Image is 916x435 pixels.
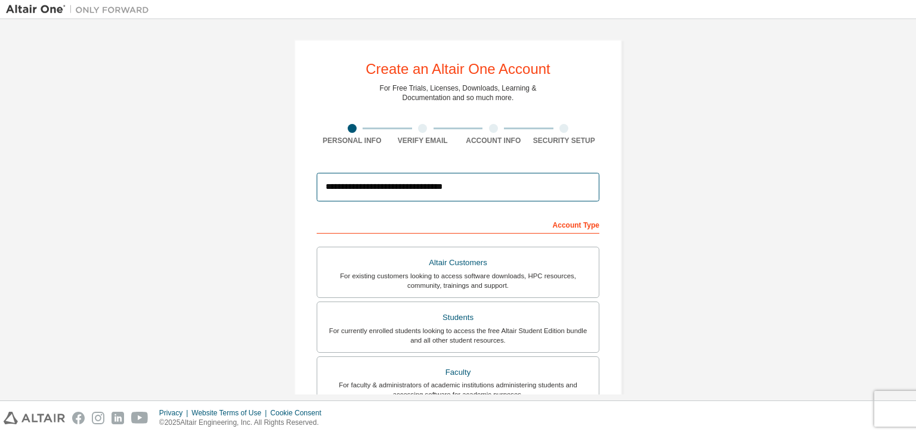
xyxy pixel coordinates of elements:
div: Security Setup [529,136,600,145]
div: Cookie Consent [270,408,328,418]
div: For existing customers looking to access software downloads, HPC resources, community, trainings ... [324,271,592,290]
div: Verify Email [388,136,459,145]
div: For Free Trials, Licenses, Downloads, Learning & Documentation and so much more. [380,83,537,102]
img: youtube.svg [131,412,148,424]
div: For faculty & administrators of academic institutions administering students and accessing softwa... [324,380,592,399]
div: Create an Altair One Account [366,62,550,76]
div: Privacy [159,408,191,418]
div: Faculty [324,364,592,381]
img: facebook.svg [72,412,85,424]
div: For currently enrolled students looking to access the free Altair Student Edition bundle and all ... [324,326,592,345]
img: Altair One [6,4,155,15]
div: Altair Customers [324,254,592,271]
div: Account Info [458,136,529,145]
img: altair_logo.svg [4,412,65,424]
div: Website Terms of Use [191,408,270,418]
div: Students [324,309,592,326]
img: instagram.svg [92,412,104,424]
p: © 2025 Altair Engineering, Inc. All Rights Reserved. [159,418,329,428]
img: linkedin.svg [112,412,124,424]
div: Personal Info [317,136,388,145]
div: Account Type [317,215,599,234]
